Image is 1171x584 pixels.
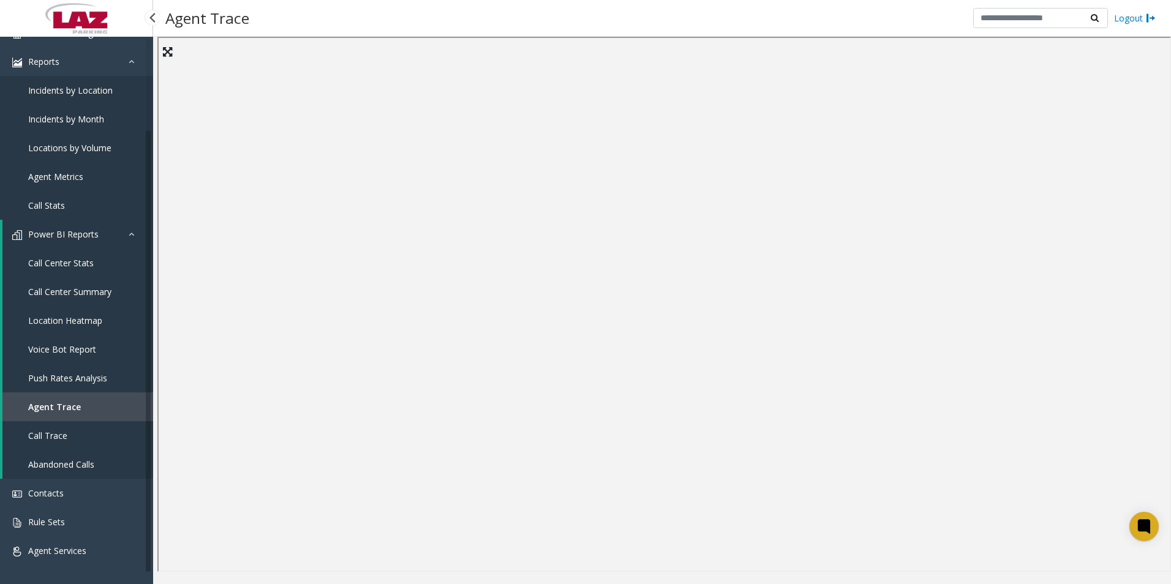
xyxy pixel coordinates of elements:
span: Push Rates Analysis [28,372,107,384]
span: Agent Services [28,545,86,556]
span: Call Center Stats [28,257,94,269]
span: Power BI Reports [28,228,99,240]
span: Rule Sets [28,516,65,528]
span: Location Heatmap [28,315,102,326]
img: 'icon' [12,58,22,67]
span: Voice Bot Report [28,343,96,355]
span: Agent Metrics [28,171,83,182]
a: Call Trace [2,421,153,450]
span: Abandoned Calls [28,459,94,470]
span: Reports [28,56,59,67]
a: Call Center Stats [2,249,153,277]
h3: Agent Trace [159,3,255,33]
a: Location Heatmap [2,306,153,335]
a: Voice Bot Report [2,335,153,364]
a: Push Rates Analysis [2,364,153,392]
span: Incidents by Location [28,84,113,96]
span: Call Trace [28,430,67,441]
img: 'icon' [12,230,22,240]
img: 'icon' [12,547,22,556]
a: Abandoned Calls [2,450,153,479]
span: Incidents by Month [28,113,104,125]
img: 'icon' [12,489,22,499]
span: Locations by Volume [28,142,111,154]
a: Power BI Reports [2,220,153,249]
span: Agent Trace [28,401,81,413]
a: Agent Trace [2,392,153,421]
span: Contacts [28,487,64,499]
img: 'icon' [12,518,22,528]
span: Call Stats [28,200,65,211]
img: logout [1146,12,1156,24]
span: Call Center Summary [28,286,111,298]
a: Logout [1114,12,1156,24]
a: Call Center Summary [2,277,153,306]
